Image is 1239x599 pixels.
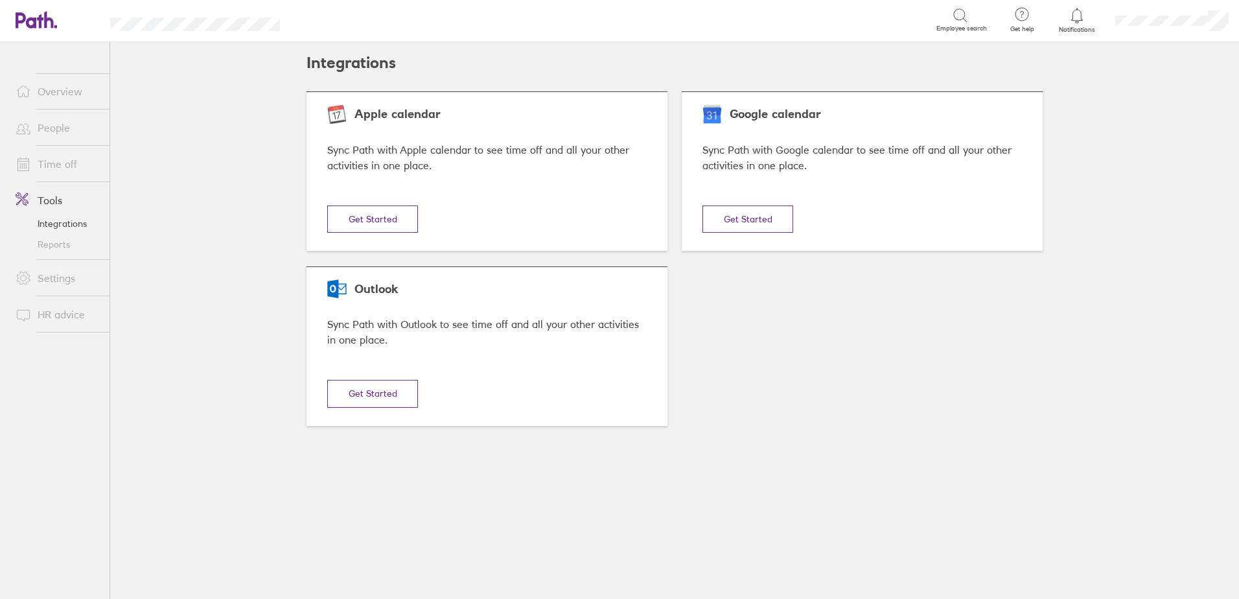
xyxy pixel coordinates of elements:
[315,14,348,25] div: Search
[1056,26,1098,34] span: Notifications
[307,42,396,84] h2: Integrations
[5,187,110,213] a: Tools
[327,108,647,121] div: Apple calendar
[5,151,110,177] a: Time off
[1001,25,1043,33] span: Get help
[327,283,647,296] div: Outlook
[702,206,793,233] button: Get Started
[5,78,110,104] a: Overview
[5,265,110,291] a: Settings
[5,234,110,255] a: Reports
[327,316,647,349] div: Sync Path with Outlook to see time off and all your other activities in one place.
[327,380,418,407] button: Get Started
[5,301,110,327] a: HR advice
[702,108,1022,121] div: Google calendar
[5,115,110,141] a: People
[1056,6,1098,34] a: Notifications
[5,213,110,234] a: Integrations
[702,142,1022,174] div: Sync Path with Google calendar to see time off and all your other activities in one place.
[327,142,647,174] div: Sync Path with Apple calendar to see time off and all your other activities in one place.
[936,25,987,32] span: Employee search
[327,206,418,233] button: Get Started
